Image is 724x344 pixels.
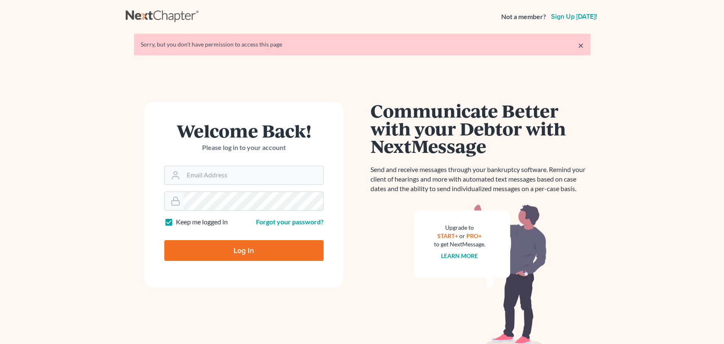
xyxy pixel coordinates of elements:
span: or [459,232,465,239]
a: Learn more [441,252,478,259]
strong: Not a member? [501,12,546,22]
h1: Communicate Better with your Debtor with NextMessage [371,102,590,155]
label: Keep me logged in [176,217,228,227]
p: Please log in to your account [164,143,324,152]
a: PRO+ [466,232,482,239]
div: Sorry, but you don't have permission to access this page [141,40,584,49]
a: Sign up [DATE]! [549,13,599,20]
h1: Welcome Back! [164,122,324,140]
p: Send and receive messages through your bankruptcy software. Remind your client of hearings and mo... [371,165,590,194]
div: Upgrade to [434,224,485,232]
div: to get NextMessage. [434,240,485,248]
a: Forgot your password? [256,218,324,226]
input: Log In [164,240,324,261]
input: Email Address [183,166,323,184]
a: × [578,40,584,50]
a: START+ [437,232,458,239]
